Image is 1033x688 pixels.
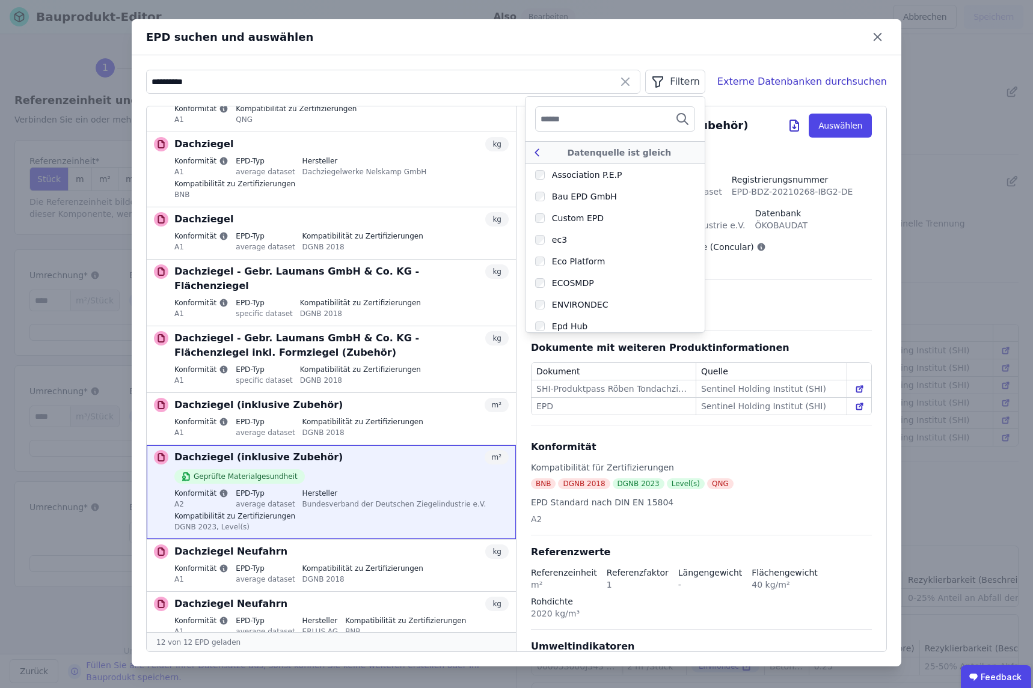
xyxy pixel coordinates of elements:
[536,365,580,377] div: Dokument
[701,365,728,377] div: Quelle
[485,212,509,227] div: kg
[531,461,736,478] div: Kompatibilität für Zertifizierungen
[236,231,295,241] label: EPD-Typ
[535,278,545,288] input: ECOSMDP
[531,545,872,559] div: Referenzwerte
[174,137,233,151] p: Dachziegel
[717,75,887,89] div: Externe Datenbanken durchsuchen
[236,427,295,437] div: average dataset
[531,513,673,525] div: A2
[236,365,293,374] label: EPD-Typ
[485,331,509,346] div: kg
[174,156,228,166] label: Konformität
[174,298,228,308] label: Konformität
[558,478,610,489] div: DGNB 2018
[147,632,516,651] div: 12 von 12 EPD geladen
[485,398,509,412] div: m²
[732,174,853,186] div: Registrierungsnummer
[174,179,295,189] label: Kompatibilität zu Zertifizierungen
[536,383,691,395] div: SHI-Produktpass Röben Tondachziegel
[174,564,228,573] label: Konformität
[302,427,423,437] div: DGNB 2018
[174,573,228,584] div: A1
[678,579,743,591] div: -
[531,595,580,607] div: Rohdichte
[535,170,545,180] input: Association P.E.P
[531,440,872,454] div: Konformität
[236,114,357,124] div: QNG
[174,308,228,318] div: A1
[613,478,664,489] div: DGNB 2023
[300,365,421,374] label: Kompatibilität zu Zertifizierungen
[732,186,853,198] div: EPD-BDZ-20210268-IBG2-DE
[174,114,228,124] div: A1
[174,469,305,484] div: Geprüfte Materialgesundheit
[302,166,427,177] div: Dachziegelwerke Nelskamp GmbH
[302,241,423,252] div: DGNB 2018
[485,137,509,151] div: kg
[345,616,466,626] label: Kompatibilität zu Zertifizierungen
[552,190,617,202] div: Bau EPD GmbH
[236,498,295,509] div: average dataset
[552,212,604,224] div: Custom EPD
[552,299,608,311] div: ENVIRONDEC
[174,511,295,521] label: Kompatibilität zu Zertifizierungen
[552,255,605,267] div: Eco Platform
[174,597,287,611] p: Dachziegel Neufahrn
[302,417,423,427] label: Kompatibilität zu Zertifizierungen
[236,104,357,114] label: Kompatibilität zu Zertifizierungen
[236,616,295,626] label: EPD-Typ
[667,478,705,489] div: Level(s)
[345,626,466,636] div: BNB
[653,186,722,198] div: average dataset
[174,489,228,498] label: Konformität
[174,374,228,385] div: A1
[531,567,597,579] div: Referenzeinheit
[701,400,842,412] div: Sentinel Holding Institut (SHI)
[809,114,872,138] button: Auswählen
[707,478,734,489] div: QNG
[302,489,486,498] label: Hersteller
[485,450,509,464] div: m²
[236,564,295,573] label: EPD-Typ
[531,496,673,513] div: EPD Standard nach DIN EN 15804
[302,231,423,241] label: Kompatibilität zu Zertifizierungen
[755,219,808,231] div: ÖKOBAUDAT
[645,70,705,94] button: Filtern
[236,308,293,318] div: specific dataset
[302,616,339,626] label: Hersteller
[174,450,343,464] p: Dachziegel (inklusive Zubehör)
[552,277,594,289] div: ECOSMDP
[174,231,228,241] label: Konformität
[531,478,556,489] div: BNB
[300,308,421,318] div: DGNB 2018
[236,489,295,498] label: EPD-Typ
[535,213,545,223] input: Custom EPD
[174,241,228,252] div: A1
[174,331,485,360] p: Dachziegel - Gebr. Laumans GmbH & Co. KG - Flächenziegel inkl. Formziegel (Zubehör)
[174,264,485,293] p: Dachziegel - Gebr. Laumans GmbH & Co. KG - Flächenziegel
[531,341,872,355] div: Dokumente mit weiteren Produktinformationen
[531,639,872,654] div: Umweltindikatoren
[755,207,808,219] div: Datenbank
[236,374,293,385] div: specific dataset
[236,573,295,584] div: average dataset
[302,626,339,636] div: ERLUS AG
[544,147,695,159] div: Datenquelle ist gleich
[535,321,545,331] input: Epd Hub
[302,498,486,509] div: Bundesverband der Deutschen Ziegelindustrie e.V.
[174,189,295,199] div: BNB
[174,626,228,636] div: A1
[236,626,295,636] div: average dataset
[174,166,228,177] div: A1
[302,156,427,166] label: Hersteller
[531,607,580,620] div: 2020 kg/m³
[236,166,295,177] div: average dataset
[552,320,587,332] div: Epd Hub
[485,597,509,611] div: kg
[701,383,842,395] div: Sentinel Holding Institut (SHI)
[146,29,868,46] div: EPD suchen und auswählen
[174,398,343,412] p: Dachziegel (inklusive Zubehör)
[531,579,597,591] div: m²
[552,169,622,181] div: Association P.E.P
